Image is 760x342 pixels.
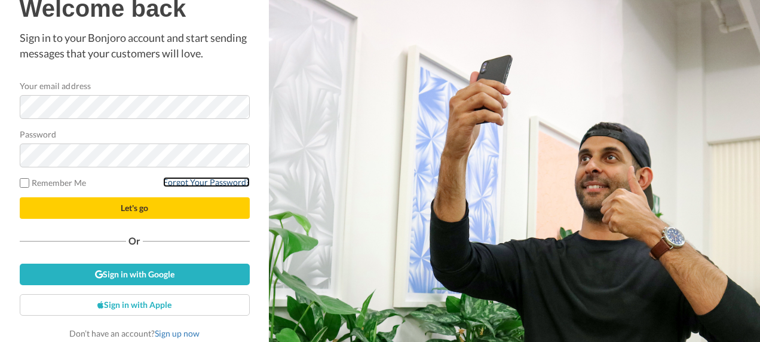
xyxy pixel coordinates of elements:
[20,176,87,189] label: Remember Me
[20,294,250,316] a: Sign in with Apple
[20,197,250,219] button: Let's go
[20,80,91,92] label: Your email address
[121,203,148,213] span: Let's go
[20,264,250,285] a: Sign in with Google
[20,30,250,61] p: Sign in to your Bonjoro account and start sending messages that your customers will love.
[126,237,143,245] span: Or
[20,128,57,141] label: Password
[155,328,200,338] a: Sign up now
[69,328,200,338] span: Don’t have an account?
[20,178,29,188] input: Remember Me
[163,177,250,187] a: Forgot Your Password?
